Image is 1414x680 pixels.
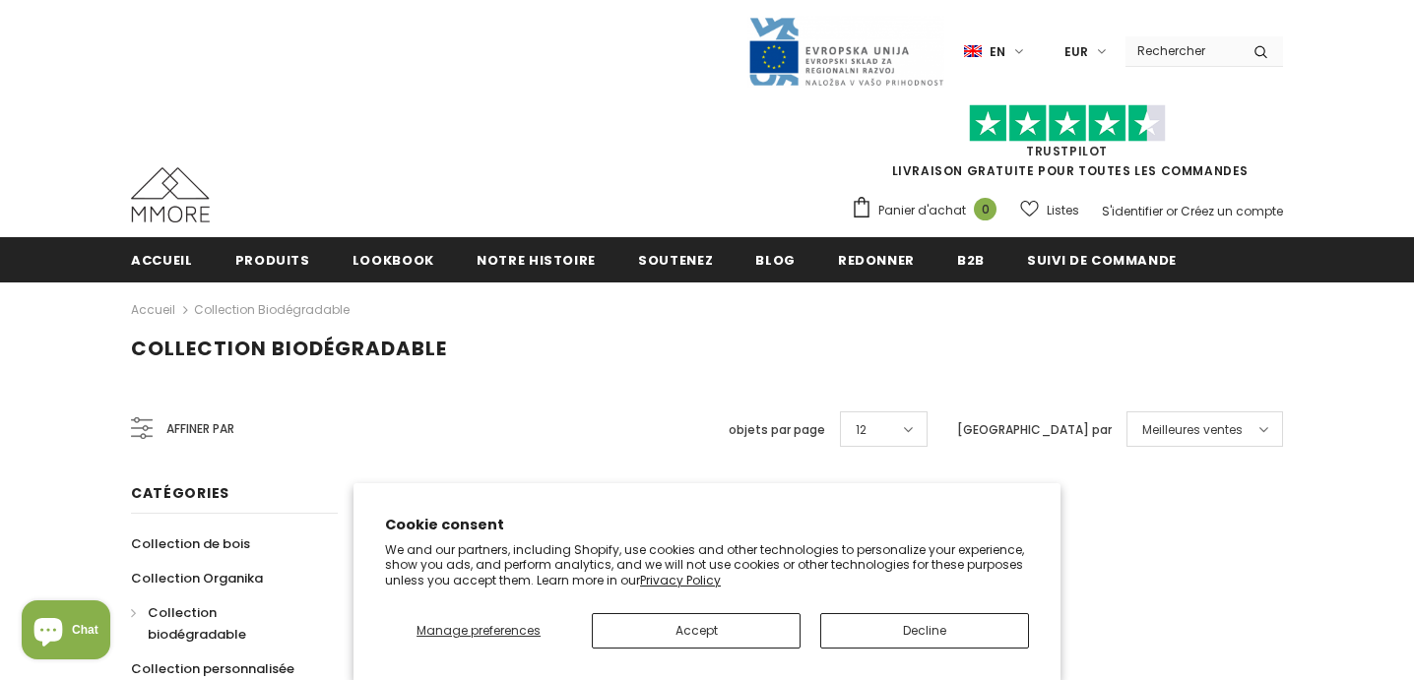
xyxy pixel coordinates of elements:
a: Suivi de commande [1027,237,1177,281]
span: Affiner par [166,418,234,440]
button: Accept [592,613,801,649]
img: i-lang-1.png [964,43,982,60]
span: Accueil [131,251,193,270]
img: Faites confiance aux étoiles pilotes [969,104,1166,143]
span: Manage preferences [417,622,541,639]
a: Accueil [131,237,193,281]
span: Collection de bois [131,534,250,553]
span: 0 [974,198,996,220]
a: Créez un compte [1181,203,1283,219]
span: 12 [856,420,867,440]
inbox-online-store-chat: Shopify online store chat [16,600,116,664]
a: Produits [235,237,310,281]
a: Panier d'achat 0 [851,196,1006,225]
span: B2B [957,251,985,270]
a: soutenez [638,237,713,281]
span: Lookbook [353,251,434,270]
img: Cas MMORE [131,167,210,222]
span: en [990,42,1005,62]
a: Javni Razpis [747,42,944,59]
a: Listes [1020,193,1079,227]
span: Meilleures ventes [1142,420,1243,440]
a: Notre histoire [477,237,596,281]
p: We and our partners, including Shopify, use cookies and other technologies to personalize your ex... [385,542,1029,588]
span: Collection personnalisée [131,659,294,678]
h2: Cookie consent [385,515,1029,535]
span: Suivi de commande [1027,251,1177,270]
span: Collection Organika [131,569,263,587]
button: Decline [820,613,1029,649]
input: Search Site [1125,36,1239,65]
span: Redonner [838,251,915,270]
span: Panier d'achat [878,201,966,220]
a: Blog [755,237,796,281]
a: Privacy Policy [640,572,721,588]
a: Lookbook [353,237,434,281]
a: Collection biodégradable [194,301,350,318]
span: Catégories [131,483,229,503]
a: Redonner [838,237,915,281]
button: Manage preferences [385,613,572,649]
span: Notre histoire [477,251,596,270]
span: EUR [1064,42,1088,62]
span: or [1166,203,1178,219]
label: objets par page [729,420,825,440]
a: B2B [957,237,985,281]
a: TrustPilot [1026,143,1108,159]
a: S'identifier [1102,203,1163,219]
span: Collection biodégradable [131,335,447,362]
span: LIVRAISON GRATUITE POUR TOUTES LES COMMANDES [851,113,1283,179]
a: Collection biodégradable [131,595,316,651]
a: Collection de bois [131,526,250,561]
a: Accueil [131,298,175,322]
span: Collection biodégradable [148,603,246,644]
span: Listes [1047,201,1079,220]
span: soutenez [638,251,713,270]
span: Blog [755,251,796,270]
a: Collection Organika [131,561,263,595]
label: [GEOGRAPHIC_DATA] par [957,420,1112,440]
span: Produits [235,251,310,270]
img: Javni Razpis [747,16,944,88]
